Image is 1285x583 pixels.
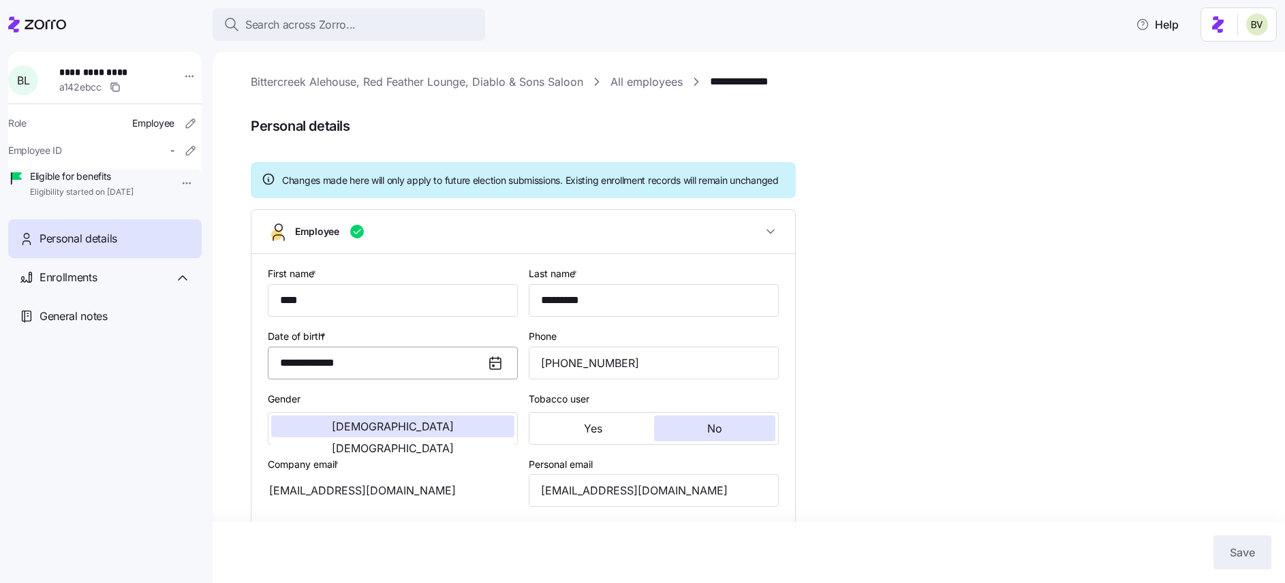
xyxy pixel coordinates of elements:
[268,519,355,534] label: Residential address
[17,75,29,86] span: B L
[245,16,356,33] span: Search across Zorro...
[268,266,319,281] label: First name
[268,457,341,472] label: Company email
[8,144,62,157] span: Employee ID
[1213,535,1271,569] button: Save
[1246,14,1268,35] img: 676487ef2089eb4995defdc85707b4f5
[251,74,583,91] a: Bittercreek Alehouse, Red Feather Lounge, Diablo & Sons Saloon
[707,423,722,434] span: No
[59,80,102,94] span: a142ebcc
[251,210,795,254] button: Employee
[251,115,1266,138] span: Personal details
[332,443,454,454] span: [DEMOGRAPHIC_DATA]
[529,347,779,379] input: Phone
[30,170,134,183] span: Eligible for benefits
[268,392,300,407] label: Gender
[1125,11,1190,38] button: Help
[30,187,134,198] span: Eligibility started on [DATE]
[132,116,174,130] span: Employee
[282,174,779,187] span: Changes made here will only apply to future election submissions. Existing enrollment records wil...
[268,329,328,344] label: Date of birth
[1136,16,1179,33] span: Help
[529,266,580,281] label: Last name
[40,230,117,247] span: Personal details
[1230,544,1255,561] span: Save
[170,144,174,157] span: -
[529,474,779,507] input: Email
[584,423,602,434] span: Yes
[40,269,97,286] span: Enrollments
[529,329,557,344] label: Phone
[8,116,27,130] span: Role
[529,457,593,472] label: Personal email
[40,308,108,325] span: General notes
[332,421,454,432] span: [DEMOGRAPHIC_DATA]
[529,392,589,407] label: Tobacco user
[295,225,339,238] span: Employee
[610,74,683,91] a: All employees
[213,8,485,41] button: Search across Zorro...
